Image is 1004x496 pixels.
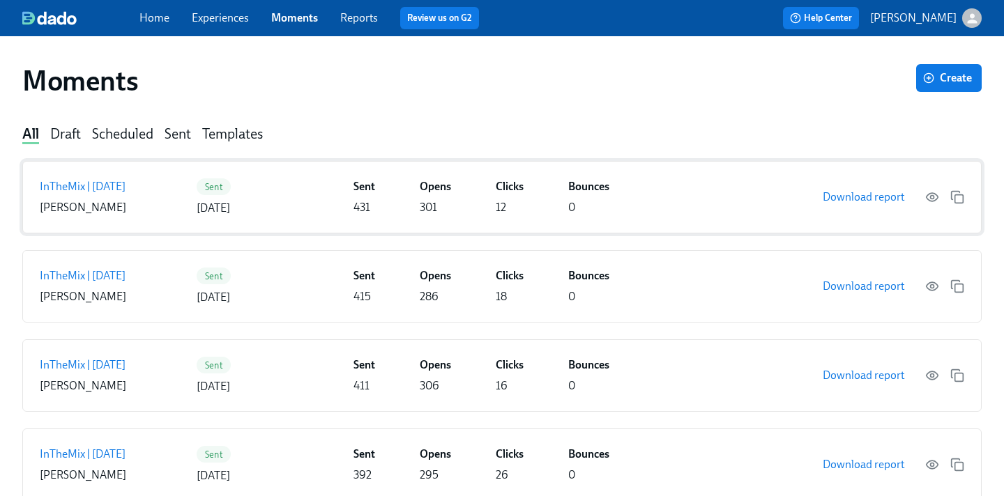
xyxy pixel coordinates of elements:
[823,279,904,293] span: Download report
[496,200,506,215] p: 12
[496,378,508,394] p: 16
[165,125,191,144] button: Sent
[22,161,982,233] a: InTheMix | [DATE][PERSON_NAME]Sent[DATE]Sent431Opens301Clicks12Bounces0Download report
[925,458,939,472] button: View
[925,279,939,293] button: View
[813,183,914,211] button: Download report
[568,378,575,394] p: 0
[197,379,230,394] p: [DATE]
[420,467,439,483] p: 295
[22,64,138,98] h1: Moments
[407,11,472,25] a: Review us on G2
[353,467,372,483] p: 392
[496,447,524,462] h6: Clicks
[197,468,230,483] p: [DATE]
[340,11,378,24] a: Reports
[916,64,982,92] button: Create
[22,11,77,25] img: dado
[197,201,230,216] p: [DATE]
[420,289,439,304] p: 286
[496,357,524,373] h6: Clicks
[353,268,375,284] h6: Sent
[925,369,939,382] button: View
[197,182,231,192] span: Sent
[197,449,231,460] span: Sent
[353,289,371,304] p: 415
[950,369,964,382] button: Duplicate
[420,268,451,284] h6: Opens
[496,467,508,483] p: 26
[496,289,507,304] p: 18
[950,190,964,204] button: Duplicate
[568,200,575,215] p: 0
[40,467,126,483] p: [PERSON_NAME]
[22,125,39,144] button: All
[783,7,859,29] button: Help Center
[926,71,972,85] span: Create
[568,179,609,194] h6: Bounces
[50,125,81,144] button: Draft
[420,179,451,194] h6: Opens
[197,290,230,305] p: [DATE]
[40,357,125,373] p: InTheMix | [DATE]
[22,250,982,323] a: InTheMix | [DATE][PERSON_NAME]Sent[DATE]Sent415Opens286Clicks18Bounces0Download report
[197,271,231,281] span: Sent
[40,179,125,194] p: InTheMix | [DATE]
[870,10,957,26] p: [PERSON_NAME]
[568,467,575,483] p: 0
[568,447,609,462] h6: Bounces
[271,11,318,24] a: Moments
[420,200,437,215] p: 301
[40,447,125,462] p: InTheMix | [DATE]
[22,339,982,412] a: InTheMix | [DATE][PERSON_NAME]Sent[DATE]Sent411Opens306Clicks16Bounces0Download report
[496,268,524,284] h6: Clicks
[353,357,375,373] h6: Sent
[925,190,939,204] button: View
[496,179,524,194] h6: Clicks
[950,279,964,293] button: Duplicate
[353,378,370,394] p: 411
[40,378,126,394] p: [PERSON_NAME]
[40,268,125,284] p: InTheMix | [DATE]
[92,125,153,144] button: Scheduled
[790,11,852,25] span: Help Center
[823,190,904,204] span: Download report
[197,360,231,371] span: Sent
[40,289,126,304] p: [PERSON_NAME]
[813,451,914,479] button: Download report
[353,200,370,215] p: 431
[192,11,249,24] a: Experiences
[813,272,914,300] button: Download report
[202,125,263,144] button: Templates
[950,458,964,472] button: Duplicate
[420,378,439,394] p: 306
[40,200,126,215] p: [PERSON_NAME]
[139,11,169,24] a: Home
[823,369,904,382] span: Download report
[22,11,139,25] a: dado
[870,8,982,28] button: [PERSON_NAME]
[568,268,609,284] h6: Bounces
[420,357,451,373] h6: Opens
[400,7,479,29] button: Review us on G2
[353,179,375,194] h6: Sent
[353,447,375,462] h6: Sent
[823,458,904,472] span: Download report
[420,447,451,462] h6: Opens
[568,289,575,304] p: 0
[568,357,609,373] h6: Bounces
[813,362,914,389] button: Download report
